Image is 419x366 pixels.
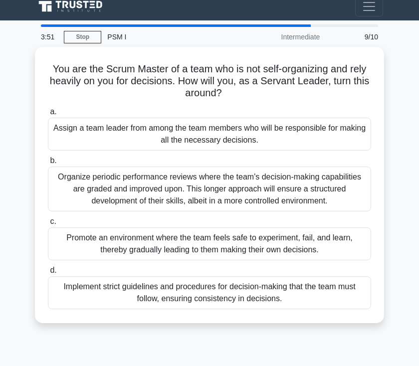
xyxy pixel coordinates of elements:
div: PSM I [101,27,238,47]
div: 3:51 [35,27,64,47]
div: Implement strict guidelines and procedures for decision-making that the team must follow, ensurin... [48,276,371,309]
span: a. [50,107,56,116]
a: Stop [64,31,101,43]
div: Promote an environment where the team feels safe to experiment, fail, and learn, thereby graduall... [48,227,371,260]
span: c. [50,217,56,225]
span: b. [50,156,56,165]
div: 9/10 [326,27,384,47]
span: d. [50,266,56,274]
h5: You are the Scrum Master of a team who is not self-organizing and rely heavily on you for decisio... [47,63,372,100]
div: Assign a team leader from among the team members who will be responsible for making all the neces... [48,118,371,151]
div: Organize periodic performance reviews where the team's decision-making capabilities are graded an... [48,167,371,211]
div: Intermediate [238,27,326,47]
